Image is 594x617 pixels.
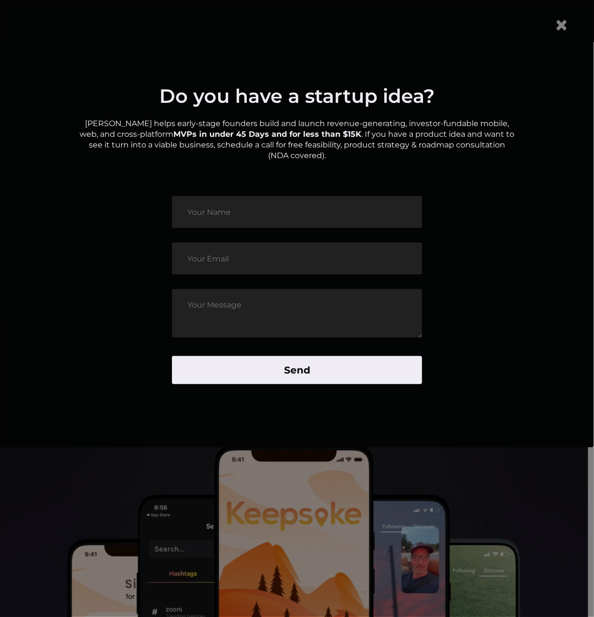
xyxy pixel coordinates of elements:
h1: Do you have a startup idea? [80,84,514,109]
button: Close [546,5,577,45]
button: Send [172,356,422,384]
input: Your Name [172,196,422,228]
span: × [554,10,569,40]
input: Your Email [172,243,422,275]
p: [PERSON_NAME] helps early-stage founders build and launch revenue-generating, investor-fundable m... [80,118,514,161]
strong: MVPs in under 45 Days and for less than $15K [173,130,361,139]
